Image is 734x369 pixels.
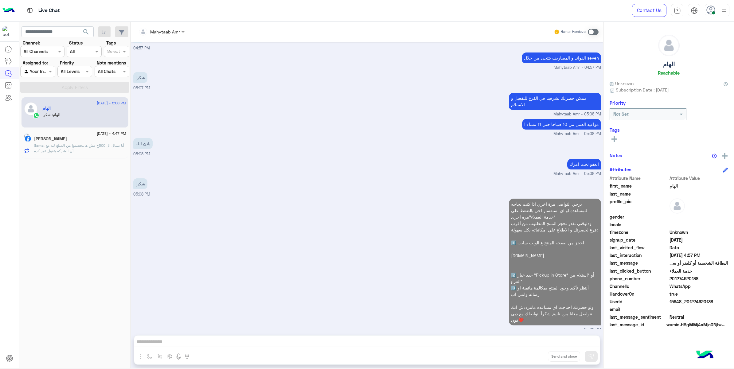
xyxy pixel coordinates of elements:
span: last_interaction [610,252,668,258]
a: Contact Us [632,4,666,17]
img: tab [674,7,681,14]
span: true [670,291,728,297]
span: Mahytaab Amr - 05:08 PM [553,171,601,177]
span: wamid.HBgMMjAxMjc0NjIwMTM4FQIAEhggRTM5QTBGMjU4RUYwQUE5OTJFODVENkZDQzc4NDVBRkYA [666,321,728,328]
span: 15948_201274620138 [670,298,728,305]
label: Note mentions [97,60,126,66]
span: 05:08 PM [133,152,150,156]
span: null [670,221,728,228]
img: Logo [2,4,15,17]
span: signup_date [610,237,668,243]
span: Data [670,244,728,251]
span: first_name [610,183,668,189]
span: 05:08 PM [133,192,150,196]
span: Mahytaab Amr - 05:08 PM [553,111,601,117]
span: gender [610,214,668,220]
img: defaultAdmin.png [658,35,679,56]
span: شكرا [42,112,53,117]
span: Attribute Value [670,175,728,181]
p: 13/9/2025, 5:08 PM [567,159,601,169]
h6: Reachable [658,70,680,76]
span: UserId [610,298,668,305]
span: last_clicked_button [610,268,668,274]
span: last_name [610,191,668,197]
label: Status [69,40,83,46]
span: Unknown [610,80,634,87]
span: Sama [34,143,44,148]
a: tab [671,4,683,17]
span: Mahytaab Amr - 05:08 PM [553,131,601,137]
img: Facebook [25,136,31,142]
span: 04:57 PM [133,46,150,50]
h6: Tags [610,127,728,133]
button: Send and close [548,351,580,362]
span: 0 [670,314,728,320]
span: ChannelId [610,283,668,289]
img: defaultAdmin.png [24,102,38,116]
span: last_visited_flow [610,244,668,251]
label: Tags [106,40,116,46]
img: tab [691,7,698,14]
span: last_message_id [610,321,665,328]
p: Live Chat [38,6,60,15]
img: defaultAdmin.png [670,198,685,214]
span: 2 [670,283,728,289]
h5: الهام [42,106,51,111]
span: البطاقة الشخصية أو كليفر أو سهولة [670,260,728,266]
span: Attribute Name [610,175,668,181]
label: Channel: [23,40,40,46]
img: tab [26,6,34,14]
span: 05:07 PM [133,86,150,90]
img: add [722,153,728,159]
span: last_message_sentiment [610,314,668,320]
span: email [610,306,668,313]
img: hulul-logo.png [694,344,716,366]
span: [DATE] - 5:08 PM [97,100,126,106]
span: profile_pic [610,198,668,212]
h5: الهام [663,61,675,68]
p: 13/9/2025, 5:08 PM [133,138,153,149]
img: 1403182699927242 [2,26,14,37]
span: 2025-09-13T13:57:19.6733952Z [670,252,728,258]
h6: Priority [610,100,626,106]
span: 05:08 PM [584,327,601,333]
span: الهام [53,112,60,117]
span: أنا بسال ال 500ج مش هايتخصموا من المبلغ ليه مع أن الشركه بتقول غير كده [34,143,124,153]
span: HandoverOn [610,291,668,297]
p: 13/9/2025, 4:57 PM [522,52,601,63]
button: Apply Filters [20,82,129,93]
span: last_message [610,260,668,266]
img: WhatsApp [33,112,39,118]
h5: Sama Sama [34,136,67,142]
span: phone_number [610,275,668,282]
span: 201274620138 [670,275,728,282]
p: 13/9/2025, 5:08 PM [509,199,601,325]
span: [DATE] - 4:47 PM [97,131,126,136]
span: الهام [670,183,728,189]
span: search [82,28,90,36]
label: Priority [60,60,74,66]
span: null [670,214,728,220]
button: search [79,26,94,40]
span: timezone [610,229,668,235]
label: Assigned to: [23,60,48,66]
span: Subscription Date : [DATE] [616,87,669,93]
p: 13/9/2025, 5:08 PM [522,119,601,130]
p: 13/9/2025, 5:08 PM [133,178,147,189]
small: Human Handover [561,29,587,34]
span: Unknown [670,229,728,235]
img: profile [720,7,728,14]
span: locale [610,221,668,228]
span: خدمة العملاء [670,268,728,274]
h6: Attributes [610,167,631,172]
h6: Notes [610,153,622,158]
span: Mahytaab Amr - 04:57 PM [554,65,601,71]
span: null [670,306,728,313]
img: picture [24,134,29,139]
p: 13/9/2025, 5:08 PM [509,93,601,110]
div: Select [106,48,120,56]
span: 2025-09-13T13:40:59.582Z [670,237,728,243]
p: 13/9/2025, 5:07 PM [133,72,147,83]
img: notes [712,153,717,158]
